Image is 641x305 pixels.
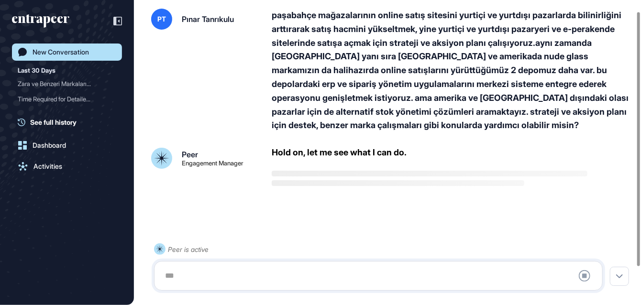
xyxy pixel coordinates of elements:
[272,9,631,132] div: paşabahçe mağazalarının online satış sitesini yurtiçi ve yurtdışı pazarlarda bilinirliğini arttır...
[18,91,116,107] div: Time Required for Detailed Website Search for E-Commerce Strategy
[182,151,198,158] div: Peer
[33,142,66,149] div: Dashboard
[182,15,234,23] div: Pınar Tanrıkulu
[33,48,89,56] div: New Conversation
[18,117,122,127] a: See full history
[12,158,122,175] a: Activities
[182,160,243,166] div: Engagement Manager
[18,76,116,91] div: Zara ve Benzeri Markaların Online ve Offline Başarı Stratejileri
[12,14,69,28] div: entrapeer-logo
[18,65,55,76] div: Last 30 Days
[30,117,77,127] span: See full history
[33,163,62,170] div: Activities
[157,15,166,23] span: PT
[18,76,109,91] div: Zara ve Benzeri Markaları...
[12,137,122,154] a: Dashboard
[18,91,109,107] div: Time Required for Detaile...
[168,243,209,255] div: Peer is active
[12,44,122,61] a: New Conversation
[272,148,407,157] div: Hold on, let me see what I can do.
